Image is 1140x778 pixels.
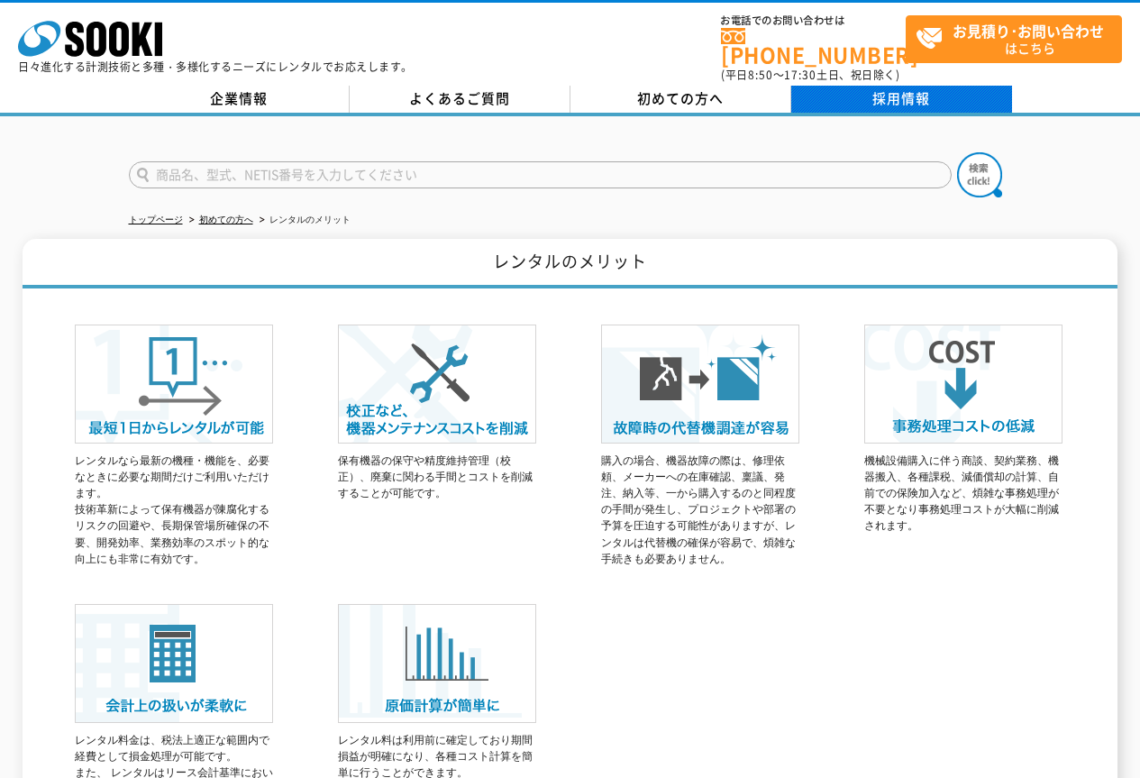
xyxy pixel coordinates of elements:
[199,215,253,224] a: 初めての方へ
[637,88,724,108] span: 初めての方へ
[129,86,350,113] a: 企業情報
[18,61,413,72] p: 日々進化する計測技術と多種・多様化するニーズにレンタルでお応えします。
[864,453,1062,535] p: 機械設備購入に伴う商談、契約業務、機器搬入、各種課税、減価償却の計算、自前での保険加入など、煩雑な事務処理が不要となり事務処理コストが大幅に削減されます。
[721,28,906,65] a: [PHONE_NUMBER]
[957,152,1002,197] img: btn_search.png
[916,16,1121,61] span: はこちら
[75,325,273,444] img: 最短1日からレンタルが可能
[601,325,799,444] img: 故障時の代替機調達が容易
[23,239,1117,288] h1: レンタルのメリット
[338,325,536,444] img: 校正など、機器メンテナンスコストを削減
[601,453,799,567] p: 購入の場合、機器故障の際は、修理依頼、メーカーへの在庫確認、稟議、発注、納入等、一から購入するのと同程度の手間が発生し、プロジェクトや部署の予算を圧迫する可能性がありますが、レンタルは代替機の確...
[906,15,1122,63] a: お見積り･お問い合わせはこちら
[338,453,536,501] p: 保有機器の保守や精度維持管理（校正）、廃棄に関わる手間とコストを削減することが可能です。
[256,211,351,230] li: レンタルのメリット
[791,86,1012,113] a: 採用情報
[75,453,273,567] p: レンタルなら最新の機種・機能を、必要なときに必要な期間だけご利用いただけます。 技術革新によって保有機器が陳腐化するリスクの回避や、長期保管場所確保の不要、開発効率、業務効率のスポット的な向上に...
[129,161,952,188] input: 商品名、型式、NETIS番号を入力してください
[129,215,183,224] a: トップページ
[350,86,570,113] a: よくあるご質問
[721,15,906,26] span: お電話でのお問い合わせは
[864,325,1062,444] img: 事務処理コストの低減
[338,604,536,723] img: 原価計算が簡単に
[784,67,816,83] span: 17:30
[953,20,1104,41] strong: お見積り･お問い合わせ
[721,67,899,83] span: (平日 ～ 土日、祝日除く)
[570,86,791,113] a: 初めての方へ
[748,67,773,83] span: 8:50
[75,604,273,723] img: 会計上の扱いが柔軟に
